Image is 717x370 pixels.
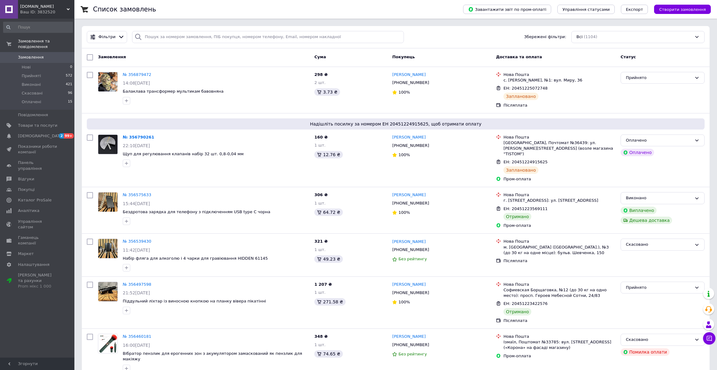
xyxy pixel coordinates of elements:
input: Пошук за номером замовлення, ПІБ покупця, номером телефону, Email, номером накладної [132,31,404,43]
span: 298 ₴ [314,72,328,77]
img: Фото товару [98,239,117,258]
button: Створити замовлення [654,5,711,14]
div: Прийнято [626,75,692,81]
span: Без рейтингу [398,352,427,356]
div: Софиевская Борщаговка, №12 (до 30 кг на одно место): просп. Героев Небесной Сотни, 24/83 [503,287,616,298]
div: Прийнято [626,284,692,291]
div: Заплановано [503,166,538,174]
span: Гаманець компанії [18,235,57,246]
span: Покупці [18,187,35,192]
div: Нова Пошта [503,134,616,140]
div: Післяплата [503,103,616,108]
span: Управління статусами [562,7,610,12]
span: 99+ [64,133,74,139]
div: г. [STREET_ADDRESS]: ул. [STREET_ADDRESS] [503,198,616,203]
span: Замовлення та повідомлення [18,38,74,50]
div: 74.65 ₴ [314,350,343,358]
div: Скасовано [626,241,692,248]
span: ЕН: 20451224915625 [503,160,547,164]
div: Оплачено [621,149,654,156]
span: Збережені фільтри: [524,34,566,40]
span: ЕН: 20451225072748 [503,86,547,90]
span: 21:52[DATE] [123,290,150,295]
span: Покупець [392,55,415,59]
span: Без рейтингу [398,257,427,261]
img: Фото товару [98,72,117,91]
a: Набір фляга для алкоголю і 4 чарки для гравіювання HIDDEN 61145 [123,256,268,261]
span: Панель управління [18,160,57,171]
a: Фото товару [98,72,118,92]
a: Фото товару [98,239,118,258]
img: Фото товару [98,282,117,301]
span: Аналітика [18,208,39,214]
span: Вібратор пензлик для ерогенних зон з акумулятором замаскований як пензлик для макіяжу [123,351,302,362]
div: Нова Пошта [503,72,616,77]
span: Виконані [22,82,41,87]
span: 16:00[DATE] [123,343,150,348]
span: Фільтри [99,34,116,40]
span: 421 [66,82,72,87]
a: Бездротова зарядка для телефону з підключенням USB type C чорна [123,209,270,214]
button: Експорт [621,5,648,14]
span: 306 ₴ [314,192,328,197]
span: 11:42[DATE] [123,248,150,253]
a: № 356879472 [123,72,151,77]
div: Нова Пошта [503,239,616,244]
span: 1 шт. [314,290,325,295]
span: 15 [68,99,72,105]
div: [PHONE_NUMBER] [391,341,430,349]
img: Фото товару [98,192,117,212]
span: Каталог ProSale [18,197,51,203]
span: Піддульний ліхтар із виносною кнопкою на планку вівера пікатінні [123,299,266,303]
span: Створити замовлення [659,7,706,12]
a: [PERSON_NAME] [392,134,426,140]
span: Доставка та оплата [496,55,542,59]
div: Скасовано [626,337,692,343]
div: Отримано [503,308,531,315]
span: Оплачені [22,99,41,105]
span: Скасовані [22,90,43,96]
div: Пром-оплата [503,353,616,359]
span: 0 [70,64,72,70]
div: [PHONE_NUMBER] [391,289,430,297]
a: № 356539430 [123,239,151,244]
span: Всі [577,34,583,40]
span: 100% [398,210,410,215]
span: 572 [66,73,72,79]
span: 348 ₴ [314,334,328,339]
div: [GEOGRAPHIC_DATA], Почтомат №36439: ул. [PERSON_NAME][STREET_ADDRESS] (возле магазина "TISTOM") [503,140,616,157]
span: 100% [398,152,410,157]
a: [PERSON_NAME] [392,192,426,198]
div: [PHONE_NUMBER] [391,199,430,207]
a: Щуп для регулювання клапанів набір 32 шт. 0,8-0,04 мм [123,152,244,156]
span: [PERSON_NAME] та рахунки [18,272,57,289]
span: 1 207 ₴ [314,282,332,287]
span: 2 шт. [314,80,325,85]
div: Ваш ID: 3832520 [20,9,74,15]
div: Нова Пошта [503,334,616,339]
span: 2 [59,133,64,139]
a: [PERSON_NAME] [392,334,426,340]
button: Завантажити звіт по пром-оплаті [463,5,551,14]
span: 100% [398,90,410,95]
button: Чат з покупцем [703,332,715,345]
span: Маркет [18,251,34,257]
img: Фото товару [98,334,117,353]
span: Завантажити звіт по пром-оплаті [468,7,546,12]
span: Статус [621,55,636,59]
span: 96 [68,90,72,96]
a: Фото товару [98,134,118,154]
a: № 356497598 [123,282,151,287]
div: Виконано [626,195,692,201]
span: Прийняті [22,73,41,79]
span: ЕН: 20451223569111 [503,206,547,211]
div: 12.76 ₴ [314,151,343,158]
div: Пром-оплата [503,176,616,182]
span: 22:10[DATE] [123,143,150,148]
div: Післяплата [503,318,616,324]
span: Надішліть посилку за номером ЕН 20451224915625, щоб отримати оплату [89,121,702,127]
a: Фото товару [98,282,118,302]
span: Cума [314,55,326,59]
